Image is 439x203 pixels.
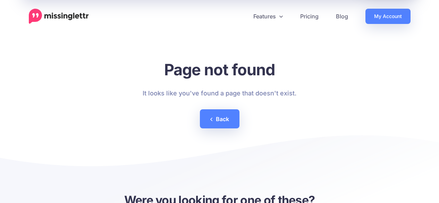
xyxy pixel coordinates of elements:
a: Features [245,9,292,24]
h1: Page not found [143,60,296,79]
a: Back [200,109,239,128]
a: My Account [365,9,411,24]
a: Blog [327,9,357,24]
p: It looks like you've found a page that doesn't exist. [143,88,296,99]
a: Pricing [292,9,327,24]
